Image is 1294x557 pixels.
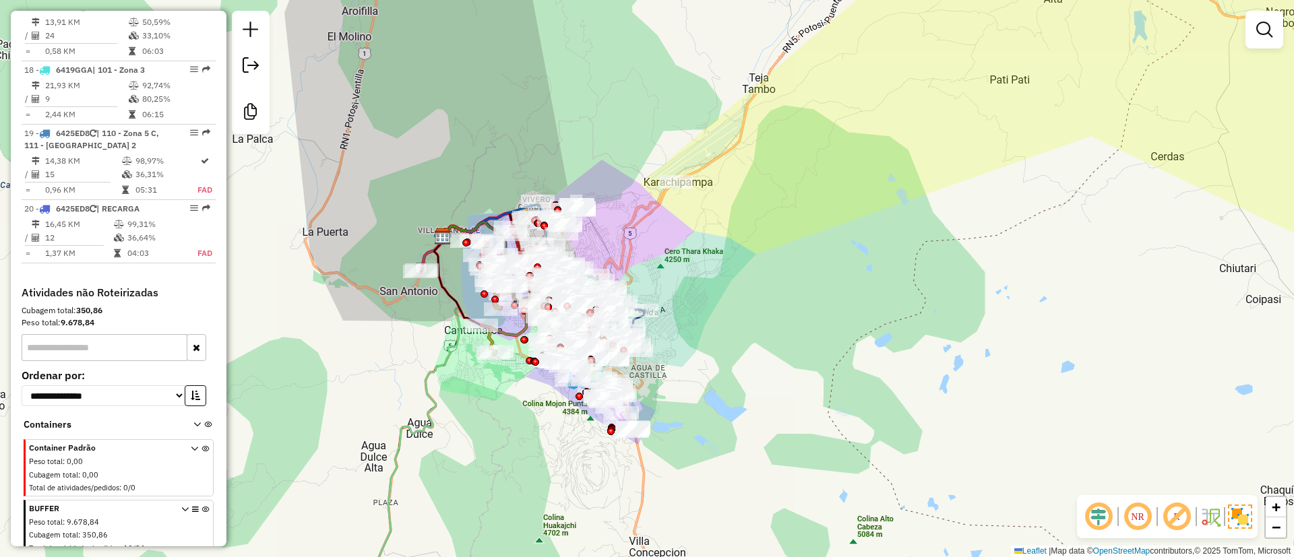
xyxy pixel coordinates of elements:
span: 20 - [24,203,140,214]
td: = [24,44,31,58]
i: % de utilização da cubagem [129,95,139,103]
span: 18 - [24,65,145,75]
span: : [78,470,80,480]
span: | RECARGA [96,203,140,214]
td: 2,44 KM [44,108,128,121]
td: 50,59% [142,15,210,29]
span: 6425ED8 [56,203,90,214]
span: | 110 - Zona 5 C, 111 - [GEOGRAPHIC_DATA] 2 [24,128,159,150]
td: 0,58 KM [44,44,128,58]
a: Zoom out [1266,517,1286,537]
span: | 101 - Zona 3 [92,65,145,75]
td: 06:15 [142,108,210,121]
div: Atividade não roteirizada - TIENDA BERTHA [659,175,693,189]
em: Opções [190,65,198,73]
label: Ordenar por: [22,367,216,383]
td: = [24,108,31,121]
span: Peso total [29,517,63,527]
span: Cubagem total [29,470,78,480]
i: Tempo total em rota [122,186,129,194]
a: Exibir filtros [1251,16,1278,43]
td: 1,37 KM [44,247,113,260]
td: 04:03 [127,247,183,260]
span: : [63,457,65,466]
i: Total de Atividades [32,32,40,40]
a: Leaflet [1014,546,1047,556]
i: Distância Total [32,220,40,228]
span: 9.678,84 [67,517,99,527]
a: Nova sessão e pesquisa [237,16,264,46]
td: 9 [44,92,128,106]
h4: Atividades não Roteirizadas [22,286,216,299]
td: 33,10% [142,29,210,42]
span: Cubagem total [29,530,78,539]
td: FAD [197,183,213,197]
em: Opções [190,129,198,137]
i: Tempo total em rota [129,47,135,55]
span: 0,00 [67,457,83,466]
i: Tempo total em rota [114,249,121,257]
td: 14,38 KM [44,154,121,168]
span: : [119,483,121,492]
span: Peso total [29,457,63,466]
td: / [24,29,31,42]
i: Total de Atividades [32,95,40,103]
td: 15 [44,168,121,181]
td: 36,64% [127,231,183,244]
span: + [1272,498,1281,515]
i: % de utilização da cubagem [114,234,124,242]
div: Cubagem total: [22,304,216,317]
span: : [119,544,121,553]
span: Container Padrão [29,442,175,454]
strong: 9.678,84 [61,317,94,327]
span: Total de atividades/pedidos [29,483,119,492]
span: BUFFER [29,502,175,515]
span: Ocultar deslocamento [1082,500,1115,533]
span: : [63,517,65,527]
span: Ocultar NR [1121,500,1154,533]
i: Total de Atividades [32,234,40,242]
i: Tempo total em rota [129,110,135,119]
i: Distância Total [32,157,40,165]
td: 36,31% [135,168,197,181]
td: 06:03 [142,44,210,58]
span: 19 - [24,128,159,150]
i: Opções [192,506,199,556]
td: 99,31% [127,218,183,231]
em: Rota exportada [202,204,210,212]
em: Rota exportada [202,65,210,73]
td: = [24,183,31,197]
i: % de utilização do peso [129,18,139,26]
em: Rota exportada [202,129,210,137]
span: 6425ED8 [56,128,90,138]
em: Opções [190,204,198,212]
td: 80,25% [142,92,210,106]
td: 24 [44,29,128,42]
i: % de utilização do peso [114,220,124,228]
td: / [24,231,31,244]
a: Zoom in [1266,497,1286,517]
i: Total de Atividades [32,170,40,178]
img: Fluxo de ruas [1200,506,1221,527]
span: 0,00 [82,470,98,480]
span: 6419GGA [56,65,92,75]
span: | [1049,546,1051,556]
i: Veículo já utilizado nesta sessão [90,129,96,137]
i: Rota otimizada [201,157,209,165]
strong: 350,86 [76,305,102,315]
i: Veículo já utilizado nesta sessão [90,205,96,213]
td: 05:31 [135,183,197,197]
td: FAD [183,247,213,260]
td: 13,91 KM [44,15,128,29]
span: Total de atividades/pedidos [29,544,119,553]
img: SAZ BO Potosí [434,228,452,245]
i: % de utilização da cubagem [122,170,132,178]
i: Distância Total [32,18,40,26]
span: − [1272,519,1281,535]
div: Map data © contributors,© 2025 TomTom, Microsoft [1011,546,1294,557]
span: 0/0 [123,483,135,492]
a: OpenStreetMap [1093,546,1150,556]
td: 16,45 KM [44,218,113,231]
i: Distância Total [32,81,40,90]
td: = [24,247,31,260]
